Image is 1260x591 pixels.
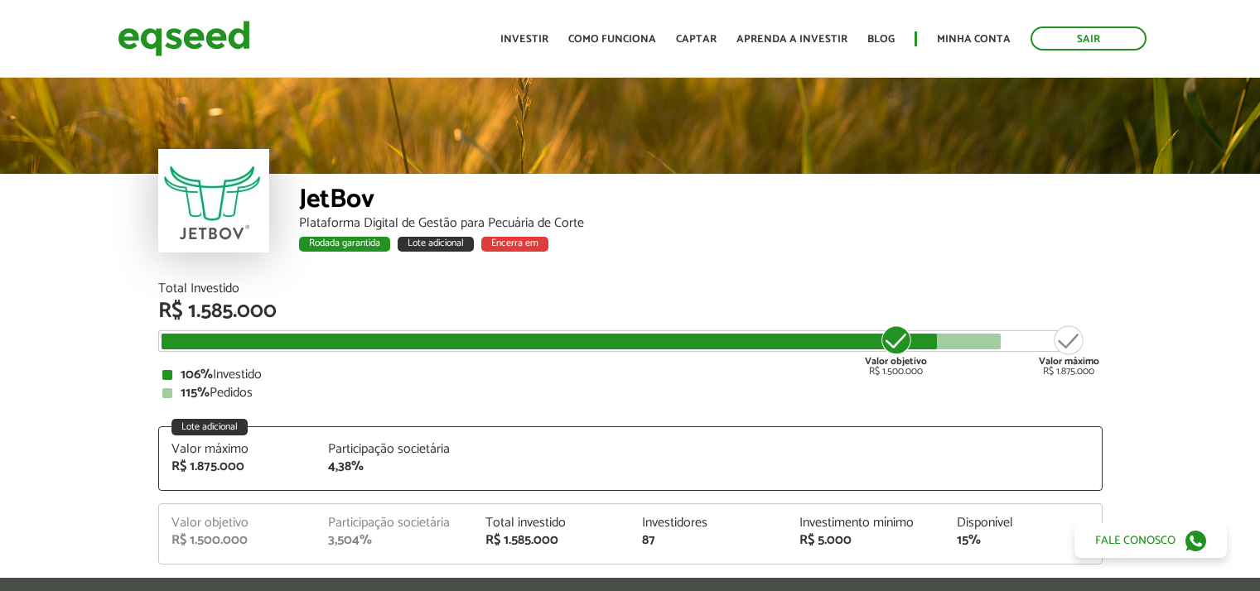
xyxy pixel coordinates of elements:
strong: 115% [181,382,210,404]
div: JetBov [299,186,1103,217]
div: Pedidos [162,387,1098,400]
div: R$ 1.500.000 [171,534,304,547]
a: Captar [676,34,717,45]
a: Investir [500,34,548,45]
div: R$ 1.585.000 [158,300,1103,322]
div: Rodada garantida [299,237,390,252]
div: 3,504% [328,534,461,547]
a: Aprenda a investir [736,34,847,45]
strong: 106% [181,363,213,386]
div: Total investido [485,517,618,530]
a: Minha conta [937,34,1011,45]
div: R$ 1.875.000 [171,460,304,473]
div: R$ 1.875.000 [1039,324,1099,377]
div: Valor objetivo [171,517,304,530]
div: 87 [642,534,775,547]
a: Sair [1031,26,1147,50]
div: Investimento mínimo [799,517,932,530]
div: Participação societária [328,443,461,456]
div: R$ 1.585.000 [485,534,618,547]
a: Como funciona [568,34,656,45]
div: Encerra em [481,237,548,252]
div: Participação societária [328,517,461,530]
div: R$ 5.000 [799,534,932,547]
div: Total Investido [158,282,1103,295]
div: Lote adicional [398,237,474,252]
div: Investido [162,368,1098,382]
div: Lote adicional [171,419,248,435]
div: R$ 1.500.000 [865,324,927,377]
strong: Valor objetivo [865,353,927,369]
a: Fale conosco [1074,523,1227,558]
div: Plataforma Digital de Gestão para Pecuária de Corte [299,217,1103,230]
img: EqSeed [118,17,250,60]
strong: Valor máximo [1039,353,1099,369]
div: Valor máximo [171,443,304,456]
div: 4,38% [328,460,461,473]
div: Disponível [957,517,1089,530]
a: Blog [867,34,895,45]
div: Investidores [642,517,775,530]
